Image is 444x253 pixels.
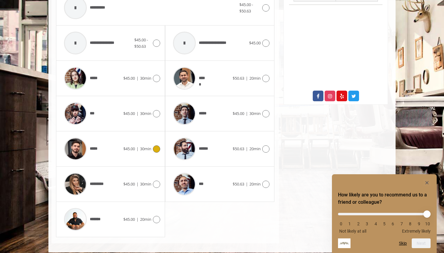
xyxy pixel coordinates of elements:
[123,146,135,151] span: $45.00
[339,229,366,234] span: Not likely at all
[233,111,244,116] span: $45.00
[136,75,139,81] span: |
[373,221,379,226] li: 4
[249,181,261,187] span: 20min
[249,40,261,46] span: $45.00
[136,146,139,151] span: |
[134,37,148,49] span: $45.00 - $50.63
[425,221,431,226] li: 10
[338,221,344,226] li: 0
[246,75,248,81] span: |
[355,221,361,226] li: 2
[136,181,139,187] span: |
[233,75,244,81] span: $50.63
[123,181,135,187] span: $45.00
[239,2,253,14] span: $45.00 - $50.63
[140,217,151,222] span: 20min
[381,221,387,226] li: 5
[402,229,431,234] span: Extremely likely
[136,111,139,116] span: |
[338,191,431,206] h2: How likely are you to recommend us to a friend or colleague? Select an option from 0 to 10, with ...
[123,75,135,81] span: $45.00
[347,221,353,226] li: 1
[399,221,405,226] li: 7
[123,111,135,116] span: $45.00
[246,111,248,116] span: |
[140,75,151,81] span: 30min
[246,181,248,187] span: |
[412,238,431,248] button: Next question
[249,146,261,151] span: 20min
[416,221,422,226] li: 9
[338,179,431,248] div: How likely are you to recommend us to a friend or colleague? Select an option from 0 to 10, with ...
[338,208,431,234] div: How likely are you to recommend us to a friend or colleague? Select an option from 0 to 10, with ...
[140,181,151,187] span: 30min
[136,217,139,222] span: |
[399,241,407,246] button: Skip
[390,221,396,226] li: 6
[423,179,431,186] button: Hide survey
[249,75,261,81] span: 20min
[123,217,135,222] span: $45.00
[233,146,244,151] span: $50.63
[140,146,151,151] span: 30min
[246,146,248,151] span: |
[364,221,370,226] li: 3
[233,181,244,187] span: $50.63
[407,221,413,226] li: 8
[140,111,151,116] span: 30min
[249,111,261,116] span: 30min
